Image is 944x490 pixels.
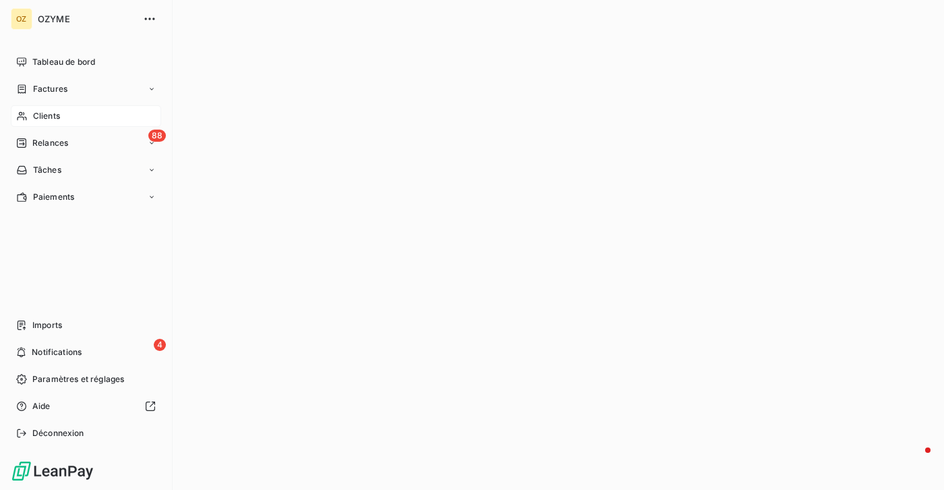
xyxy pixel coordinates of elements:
[32,137,68,149] span: Relances
[898,444,931,477] iframe: Intercom live chat
[38,13,135,24] span: OZYME
[32,400,51,412] span: Aide
[11,460,94,482] img: Logo LeanPay
[33,164,61,176] span: Tâches
[32,346,82,358] span: Notifications
[148,130,166,142] span: 88
[154,339,166,351] span: 4
[32,319,62,331] span: Imports
[11,396,161,417] a: Aide
[32,373,124,385] span: Paramètres et réglages
[33,83,67,95] span: Factures
[33,110,60,122] span: Clients
[32,427,84,439] span: Déconnexion
[11,8,32,30] div: OZ
[32,56,95,68] span: Tableau de bord
[33,191,74,203] span: Paiements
